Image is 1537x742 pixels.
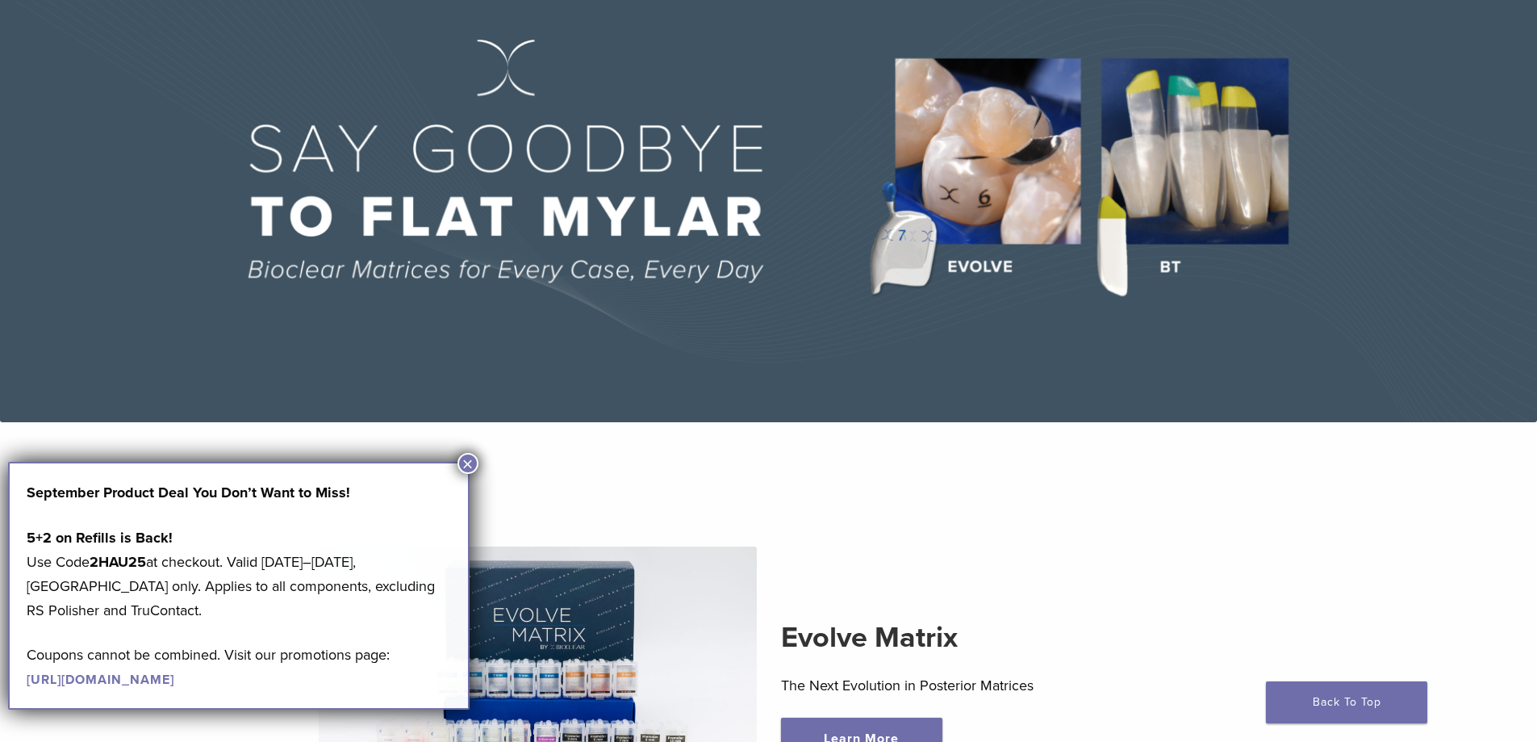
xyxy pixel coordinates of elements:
a: Back To Top [1266,681,1427,723]
p: The Next Evolution in Posterior Matrices [781,673,1219,698]
h2: Evolve Matrix [781,618,1219,657]
button: Close [457,453,478,474]
a: [URL][DOMAIN_NAME] [27,672,174,688]
strong: 2HAU25 [90,553,146,571]
p: Coupons cannot be combined. Visit our promotions page: [27,643,451,691]
strong: September Product Deal You Don’t Want to Miss! [27,484,350,501]
p: Use Code at checkout. Valid [DATE]–[DATE], [GEOGRAPHIC_DATA] only. Applies to all components, exc... [27,526,451,623]
strong: 5+2 on Refills is Back! [27,529,173,547]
